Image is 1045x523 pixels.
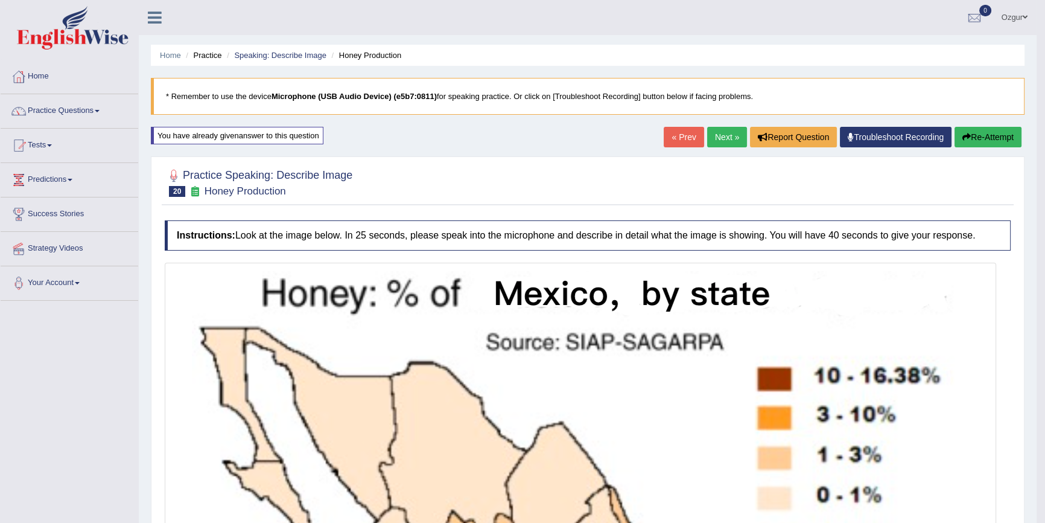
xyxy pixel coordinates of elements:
[151,127,323,144] div: You have already given answer to this question
[1,60,138,90] a: Home
[328,50,401,61] li: Honey Production
[272,92,437,101] b: Microphone (USB Audio Device) (e5b7:0811)
[169,186,185,197] span: 20
[750,127,837,147] button: Report Question
[234,51,326,60] a: Speaking: Describe Image
[188,186,201,197] small: Exam occurring question
[1,266,138,297] a: Your Account
[954,127,1021,147] button: Re-Attempt
[1,197,138,228] a: Success Stories
[160,51,181,60] a: Home
[1,232,138,262] a: Strategy Videos
[205,185,286,197] small: Honey Production
[1,163,138,193] a: Predictions
[165,220,1011,251] h4: Look at the image below. In 25 seconds, please speak into the microphone and describe in detail w...
[1,94,138,124] a: Practice Questions
[177,230,235,240] b: Instructions:
[151,78,1024,115] blockquote: * Remember to use the device for speaking practice. Or click on [Troubleshoot Recording] button b...
[840,127,951,147] a: Troubleshoot Recording
[165,167,352,197] h2: Practice Speaking: Describe Image
[707,127,747,147] a: Next »
[1,129,138,159] a: Tests
[664,127,704,147] a: « Prev
[979,5,991,16] span: 0
[183,50,221,61] li: Practice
